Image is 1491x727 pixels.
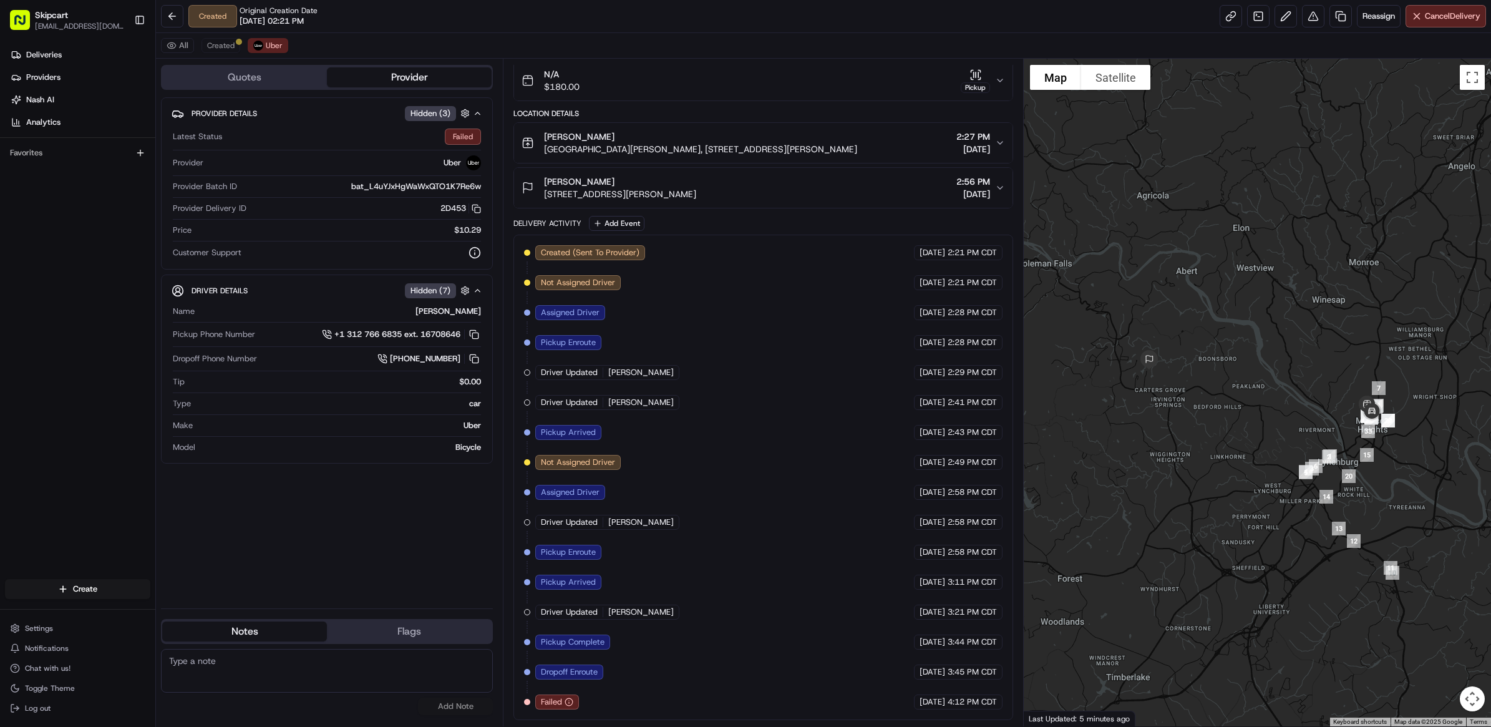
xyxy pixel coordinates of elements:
button: Keyboard shortcuts [1333,718,1387,726]
input: Clear [32,81,206,94]
div: Location Details [513,109,1013,119]
span: 2:58 PM CDT [948,547,997,558]
a: Powered byPylon [88,211,151,221]
span: Skipcart [35,9,68,21]
button: Notes [162,622,327,642]
span: bat_L4uYJxHgWaWxQTO1K7Re6w [351,181,481,192]
span: 3:11 PM CDT [948,577,997,588]
a: +1 312 766 6835 ext. 16708646 [322,328,481,341]
span: N/A [544,68,580,81]
div: 6 [1304,454,1328,478]
span: [DATE] [920,696,945,708]
span: [DATE] [920,517,945,528]
span: Pickup Enroute [541,337,596,348]
div: We're available if you need us! [42,132,158,142]
span: [PERSON_NAME] [544,175,614,188]
div: 12 [1342,529,1366,553]
div: 1 [1318,444,1342,468]
span: 2:56 PM [956,175,990,188]
span: Model [173,442,195,453]
span: Notifications [25,643,69,653]
div: 33 [1356,419,1380,443]
div: Uber [198,420,481,431]
span: [PERSON_NAME] [608,517,674,528]
span: 4:12 PM CDT [948,696,997,708]
span: [PERSON_NAME] [608,397,674,408]
span: 2:49 PM CDT [948,457,997,468]
span: 2:27 PM [956,130,990,143]
span: [STREET_ADDRESS][PERSON_NAME] [544,188,696,200]
span: Price [173,225,192,236]
div: 13 [1327,517,1351,540]
div: 4 [1294,460,1318,484]
span: Providers [26,72,61,83]
span: Assigned Driver [541,487,600,498]
span: Failed [541,696,562,708]
button: Quotes [162,67,327,87]
div: 7 [1367,376,1391,400]
span: [PERSON_NAME] [608,607,674,618]
span: [DATE] [920,397,945,408]
button: Hidden (3) [405,105,473,121]
span: Cancel Delivery [1425,11,1480,22]
span: Dropoff Phone Number [173,353,257,364]
span: [DATE] [920,277,945,288]
span: [DATE] [920,637,945,648]
span: 2:43 PM CDT [948,427,997,438]
span: Original Creation Date [240,6,318,16]
span: Driver Updated [541,517,598,528]
span: 3:44 PM CDT [948,637,997,648]
span: Type [173,398,191,409]
button: Reassign [1357,5,1401,27]
button: Driver DetailsHidden (7) [172,280,482,301]
a: Open this area in Google Maps (opens a new window) [1027,710,1068,726]
button: Log out [5,700,150,717]
div: Favorites [5,143,150,163]
span: [DATE] [956,188,990,200]
button: N/A$180.00Pickup [514,61,1013,100]
span: [DATE] [920,307,945,318]
button: Pickup [961,69,990,93]
span: Make [173,420,193,431]
div: 💻 [105,182,115,192]
span: API Documentation [118,181,200,193]
button: Start new chat [212,123,227,138]
button: Toggle Theme [5,680,150,697]
div: 10 [1381,561,1404,585]
div: 31 [1365,394,1389,417]
span: Uber [266,41,283,51]
img: Google [1027,710,1068,726]
span: Nash AI [26,94,54,105]
span: Knowledge Base [25,181,95,193]
span: 2:41 PM CDT [948,397,997,408]
div: 15 [1355,443,1379,467]
span: 2:58 PM CDT [948,517,997,528]
span: Name [173,306,195,317]
button: Chat with us! [5,660,150,677]
span: [EMAIL_ADDRESS][DOMAIN_NAME] [35,21,124,31]
div: [PERSON_NAME] [200,306,481,317]
a: Analytics [5,112,155,132]
span: [DATE] [920,367,945,378]
span: Provider Batch ID [173,181,237,192]
span: [GEOGRAPHIC_DATA][PERSON_NAME], [STREET_ADDRESS][PERSON_NAME] [544,143,857,155]
span: Create [73,583,97,595]
button: [PERSON_NAME][STREET_ADDRESS][PERSON_NAME]2:56 PM[DATE] [514,168,1013,208]
span: Created [207,41,235,51]
span: 3:21 PM CDT [948,607,997,618]
span: [DATE] [920,427,945,438]
span: 2:28 PM CDT [948,307,997,318]
span: Toggle Theme [25,683,75,693]
span: 2:21 PM CDT [948,277,997,288]
span: Dropoff Enroute [541,666,598,678]
span: [DATE] [920,247,945,258]
div: 5 [1294,461,1318,484]
img: uber-new-logo.jpeg [466,155,481,170]
a: [PHONE_NUMBER] [377,352,481,366]
button: Show street map [1030,65,1081,90]
a: Nash AI [5,90,155,110]
button: Map camera controls [1460,686,1485,711]
span: Driver Updated [541,607,598,618]
span: [DATE] [956,143,990,155]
